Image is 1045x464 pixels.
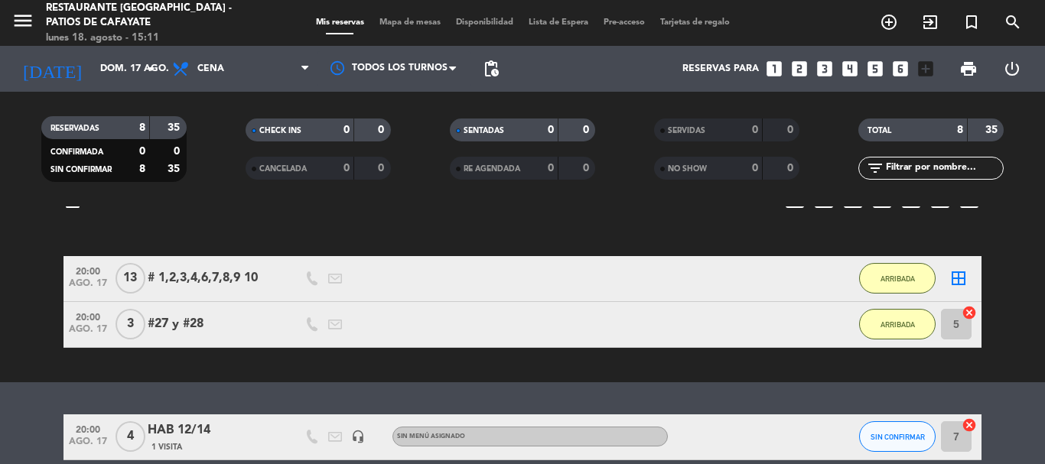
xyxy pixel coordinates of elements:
span: 20:00 [69,420,107,437]
strong: 0 [787,163,796,174]
span: SERVIDAS [668,127,705,135]
span: RESERVADAS [50,125,99,132]
button: ARRIBADA [859,309,936,339]
span: ago. 17 [69,278,107,296]
span: Tarjetas de regalo [653,18,737,27]
span: Mis reservas [308,18,372,27]
i: looks_3 [815,59,835,79]
span: SIN CONFIRMAR [871,433,925,441]
strong: 8 [139,122,145,133]
span: pending_actions [482,60,500,78]
i: add_box [916,59,936,79]
span: Lista de Espera [521,18,596,27]
span: NO SHOW [668,165,707,173]
strong: 35 [985,125,1001,135]
button: SIN CONFIRMAR [859,421,936,452]
i: border_all [949,269,968,287]
span: CANCELADA [259,165,307,173]
strong: 35 [168,164,183,174]
span: ago. 17 [69,436,107,454]
strong: 0 [752,125,758,135]
i: looks_5 [865,59,885,79]
strong: 8 [957,125,963,135]
span: Sin menú asignado [397,433,465,440]
span: CHECK INS [259,127,301,135]
i: exit_to_app [921,13,939,31]
span: ARRIBADA [881,320,915,329]
div: lunes 18. agosto - 15:11 [46,31,250,46]
strong: 0 [343,163,350,174]
i: headset_mic [351,430,365,443]
i: [DATE] [11,52,93,86]
i: power_settings_new [1003,60,1021,78]
input: Filtrar por nombre... [884,160,1003,177]
span: 3 [116,309,145,339]
strong: 8 [139,164,145,174]
span: SIN CONFIRMAR [50,166,112,174]
i: cancel [962,305,977,320]
strong: 0 [583,163,592,174]
strong: 0 [139,146,145,157]
span: 20:00 [69,261,107,279]
i: arrow_drop_down [142,60,161,78]
span: 13 [116,263,145,294]
button: menu [11,9,34,37]
i: cancel [962,417,977,433]
span: ago. 17 [69,324,107,342]
span: CONFIRMADA [50,148,103,156]
span: Mapa de mesas [372,18,448,27]
i: add_circle_outline [880,13,898,31]
span: SENTADAS [464,127,504,135]
i: looks_two [789,59,809,79]
div: #27 y #28 [148,314,278,334]
span: Reservas para [682,63,759,74]
div: HAB 12/14 [148,420,278,440]
i: filter_list [866,159,884,177]
span: TOTAL [868,127,891,135]
strong: 35 [168,122,183,133]
strong: 0 [548,125,554,135]
span: print [959,60,978,78]
span: ARRIBADA [881,274,915,283]
span: 4 [116,421,145,452]
i: looks_4 [840,59,860,79]
strong: 0 [548,163,554,174]
i: looks_one [764,59,784,79]
i: turned_in_not [962,13,981,31]
span: Cena [197,63,224,74]
span: RE AGENDADA [464,165,520,173]
span: 1 Visita [151,441,182,453]
strong: 0 [378,163,387,174]
strong: 0 [583,125,592,135]
i: search [1004,13,1022,31]
strong: 0 [174,146,183,157]
span: Disponibilidad [448,18,521,27]
span: Pre-acceso [596,18,653,27]
i: looks_6 [890,59,910,79]
i: menu [11,9,34,32]
div: # 1,2,3,4,6,7,8,9 10 [148,268,278,288]
div: LOG OUT [990,46,1034,92]
strong: 0 [343,125,350,135]
span: 20:00 [69,307,107,325]
strong: 0 [787,125,796,135]
strong: 0 [378,125,387,135]
div: Restaurante [GEOGRAPHIC_DATA] - Patios de Cafayate [46,1,250,31]
strong: 0 [752,163,758,174]
button: ARRIBADA [859,263,936,294]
